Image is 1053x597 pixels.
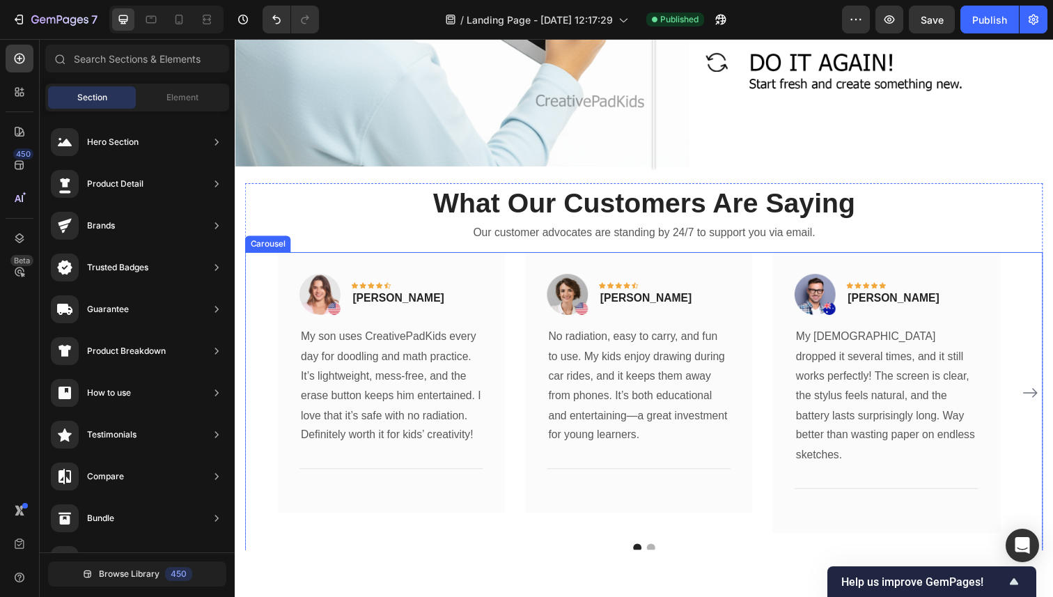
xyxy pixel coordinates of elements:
[373,258,467,274] p: [PERSON_NAME]
[909,6,955,33] button: Save
[841,573,1022,590] button: Show survey - Help us improve GemPages!
[841,575,1006,589] span: Help us improve GemPages!
[87,511,114,525] div: Bundle
[68,295,252,416] p: My son uses CreativePadKids every day for doodling and math practice. It’s lightweight, mess-free...
[573,295,758,436] p: My [DEMOGRAPHIC_DATA] dropped it several times, and it still works perfectly! The screen is clear...
[801,351,823,373] button: Carousel Next Arrow
[87,470,124,483] div: Compare
[1006,529,1039,562] div: Open Intercom Messenger
[572,241,614,283] img: Alt Image
[91,11,97,28] p: 7
[87,428,136,442] div: Testimonials
[12,189,824,209] p: Our customer advocates are standing by 24/7 to support you via email.
[87,177,143,191] div: Product Detail
[319,241,361,283] img: Alt Image
[87,135,139,149] div: Hero Section
[165,567,192,581] div: 450
[99,568,159,580] span: Browse Library
[87,219,115,233] div: Brands
[87,261,148,274] div: Trusted Badges
[13,204,54,217] div: Carousel
[960,6,1019,33] button: Publish
[87,344,166,358] div: Product Breakdown
[166,91,198,104] span: Element
[421,516,429,525] button: Dot
[87,386,131,400] div: How to use
[13,148,33,160] div: 450
[77,91,107,104] span: Section
[235,38,1053,550] iframe: Design area
[972,13,1007,27] div: Publish
[407,516,415,525] button: Dot
[12,150,824,186] p: What Our Customers Are Saying
[921,14,944,26] span: Save
[320,295,505,416] p: No radiation, easy to carry, and fun to use. My kids enjoy drawing during car rides, and it keeps...
[10,255,33,266] div: Beta
[660,13,699,26] span: Published
[626,258,719,274] p: [PERSON_NAME]
[467,13,613,27] span: Landing Page - [DATE] 12:17:29
[263,6,319,33] div: Undo/Redo
[45,45,229,72] input: Search Sections & Elements
[66,241,108,283] img: Alt Image
[460,13,464,27] span: /
[6,6,104,33] button: 7
[87,302,129,316] div: Guarantee
[120,258,214,274] p: [PERSON_NAME]
[48,561,226,587] button: Browse Library450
